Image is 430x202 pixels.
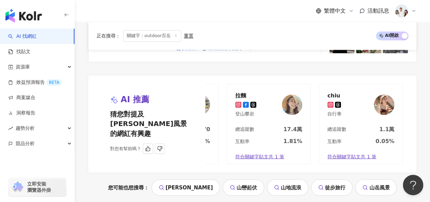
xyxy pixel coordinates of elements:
[282,94,302,115] img: KOL Avatar
[311,179,352,196] a: 徒步旅行
[324,7,346,15] span: 繁體中文
[184,33,193,38] div: 重置
[235,138,250,145] div: 互動率
[8,79,62,86] a: 效益預測報告BETA
[223,179,264,196] a: 山巒起伏
[395,4,408,17] img: 20231221_NR_1399_Small.jpg
[227,149,310,164] a: 符合關鍵字貼文共 1 筆
[16,59,30,75] span: 資源庫
[8,48,31,55] a: 找貼文
[319,149,402,164] a: 符合關鍵字貼文共 1 筆
[403,175,423,195] iframe: Help Scout Beacon - Open
[319,83,403,165] a: chiu自行車KOL Avatar總追蹤數1.1萬互動率0.05%符合關鍵字貼文共 1 筆
[327,92,342,99] div: chiu
[27,181,51,193] span: 立即安裝 瀏覽器外掛
[327,111,342,118] div: 自行車
[283,126,302,133] div: 17.4萬
[374,94,394,115] img: KOL Avatar
[8,110,35,116] a: 洞察報告
[375,137,394,145] div: 0.05%
[227,83,311,165] a: 拉麵登山攀岩KOL Avatar總追蹤數17.4萬互動率1.81%符合關鍵字貼文共 1 筆
[88,179,416,196] div: 您可能也想搜尋：
[367,7,389,14] span: 活動訊息
[9,178,66,196] a: chrome extension立即安裝 瀏覽器外掛
[235,126,254,133] div: 總追蹤數
[355,179,397,196] a: 山岳風景
[152,179,220,196] a: [PERSON_NAME]
[121,94,149,106] span: AI 推薦
[8,126,13,131] span: rise
[283,137,302,145] div: 1.81%
[123,30,181,42] span: 關鍵字：outdoor百岳
[110,143,165,154] div: 對您有幫助嗎？
[11,182,24,192] img: chrome extension
[235,92,256,99] div: 拉麵
[8,94,35,101] a: 商案媒合
[379,126,394,133] div: 1.1萬
[8,33,37,40] a: searchAI 找網紅
[327,138,342,145] div: 互動率
[110,109,189,138] span: 猜您對提及[PERSON_NAME]風景的網紅有興趣
[16,136,35,151] span: 競品分析
[267,179,308,196] a: 山地流浪
[235,153,284,160] span: 符合關鍵字貼文共 1 筆
[16,121,35,136] span: 趨勢分析
[5,9,42,22] img: logo
[327,126,346,133] div: 總追蹤數
[327,153,376,160] span: 符合關鍵字貼文共 1 筆
[97,33,120,38] span: 正在搜尋 ：
[235,111,256,118] div: 登山攀岩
